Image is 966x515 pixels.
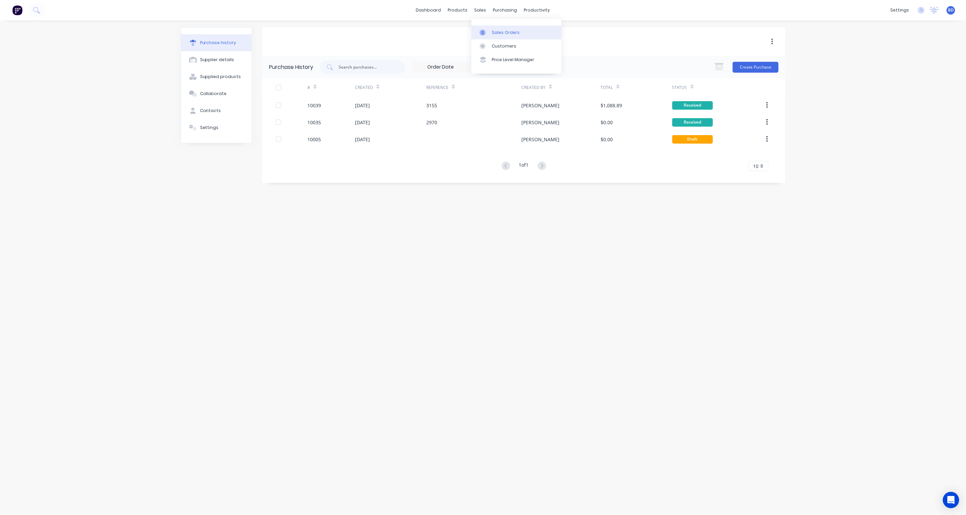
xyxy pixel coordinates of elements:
a: Customers [471,39,561,53]
div: 1 of 1 [519,161,529,171]
div: Collaborate [200,91,227,97]
div: Contacts [200,108,221,114]
button: Settings [181,119,252,136]
button: Purchase history [181,34,252,51]
div: [DATE] [355,102,370,109]
a: dashboard [413,5,445,15]
div: Total [601,85,613,91]
div: Created By [521,85,545,91]
div: productivity [521,5,554,15]
div: Open Intercom Messenger [943,492,959,508]
div: $0.00 [601,136,613,143]
div: [PERSON_NAME] [521,136,559,143]
input: Search purchases... [338,64,394,71]
div: Created [355,85,373,91]
div: Customers [492,43,516,49]
div: sales [471,5,490,15]
div: Supplier details [200,57,234,63]
button: Supplied products [181,68,252,85]
div: Settings [200,125,219,131]
div: [DATE] [355,136,370,143]
button: Supplier details [181,51,252,68]
div: Reference [426,85,448,91]
button: Contacts [181,102,252,119]
div: settings [887,5,912,15]
div: 10005 [307,136,321,143]
span: 10 [753,163,758,170]
div: $0.00 [601,119,613,126]
div: [PERSON_NAME] [521,102,559,109]
div: [DATE] [355,119,370,126]
div: Draft [672,135,713,144]
div: Price Level Manager [492,57,534,63]
div: Status [672,85,687,91]
div: Supplied products [200,74,241,80]
img: Factory [12,5,22,15]
a: Sales Orders [471,25,561,39]
div: 10039 [307,102,321,109]
div: 2970 [426,119,437,126]
div: $1,088.89 [601,102,622,109]
button: Create Purchase [733,62,779,73]
div: products [445,5,471,15]
div: [PERSON_NAME] [521,119,559,126]
div: Received [672,101,713,110]
div: # [307,85,310,91]
div: 10035 [307,119,321,126]
div: purchasing [490,5,521,15]
span: BD [948,7,954,13]
div: Purchase History [269,63,313,71]
div: 3155 [426,102,437,109]
a: Price Level Manager [471,53,561,67]
button: Collaborate [181,85,252,102]
input: Order Date [412,62,469,72]
div: Purchase history [200,40,236,46]
div: Sales Orders [492,30,520,36]
div: Received [672,118,713,127]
